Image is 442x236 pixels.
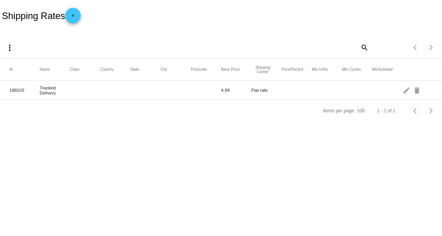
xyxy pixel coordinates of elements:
button: Previous page [408,40,423,55]
mat-icon: delete [413,84,422,96]
div: Items per page: [323,108,355,114]
button: Change sorting for Country [100,67,114,72]
button: Change sorting for Name [40,67,50,72]
mat-icon: more_vert [5,43,14,52]
button: Change sorting for City [161,67,167,72]
button: Change sorting for MinSubtotal [372,67,393,72]
button: Change sorting for Class [70,67,80,72]
button: Change sorting for Postcode [191,67,207,72]
mat-cell: Flat rate [251,86,281,94]
mat-cell: 4.99 [221,86,251,94]
button: Next page [423,40,439,55]
button: Change sorting for BasePrice [221,67,239,72]
button: Change sorting for Id [9,67,12,72]
button: Change sorting for State [130,67,139,72]
button: Next page [423,103,439,119]
button: Change sorting for MinCycles [342,67,361,72]
h2: Shipping Rates [2,8,81,23]
mat-icon: search [359,41,369,53]
mat-icon: add [68,13,78,22]
div: 100 [357,108,365,114]
button: Change sorting for MinUnits [312,67,328,72]
mat-cell: 188103 [9,86,40,94]
mat-icon: edit [402,84,412,96]
button: Change sorting for ShippingCarrier [251,65,274,74]
button: Change sorting for PricePerUnit [281,67,303,72]
div: 1 - 1 of 1 [377,108,395,114]
mat-cell: Tracked Delivery [40,83,70,97]
button: Previous page [408,103,423,119]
